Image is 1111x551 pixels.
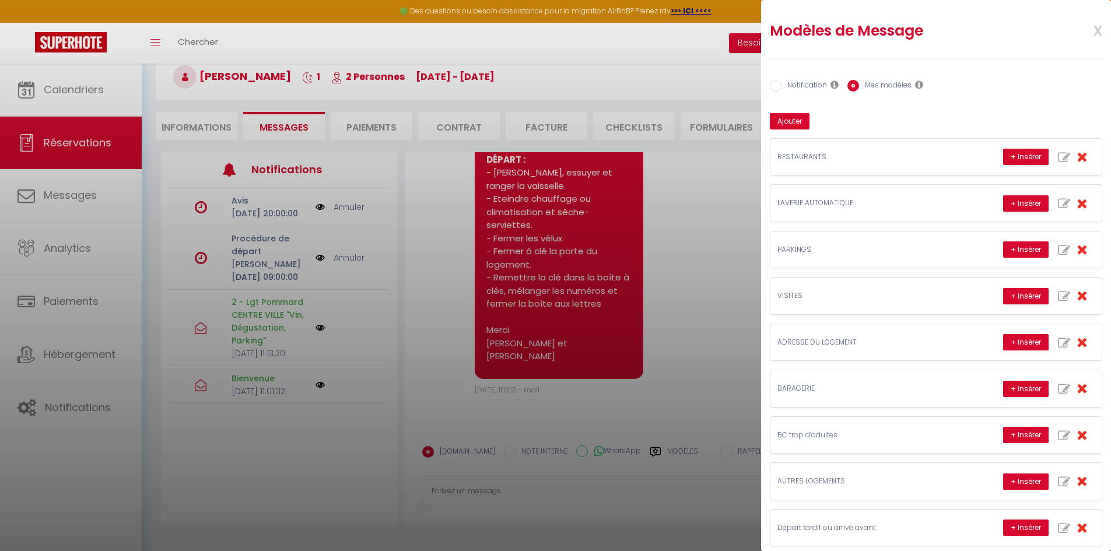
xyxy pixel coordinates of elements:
span: x [1066,16,1102,43]
i: Les modèles généraux sont visibles par vous et votre équipe [915,80,923,89]
button: + Insérer [1003,520,1049,536]
p: VISITES [777,290,952,301]
button: + Insérer [1003,149,1049,165]
button: + Insérer [1003,473,1049,490]
p: RESTAURANTS [777,152,952,163]
p: Départ tardif ou arrivé avant [777,522,952,534]
button: Ajouter [770,113,809,129]
label: Notification [781,80,827,93]
button: + Insérer [1003,427,1049,443]
p: BARAGERIE [777,383,952,394]
button: + Insérer [1003,288,1049,304]
p: BC trop d’adultes [777,430,952,441]
p: ADRESSE DU LOGEMENT [777,337,952,348]
i: Les notifications sont visibles par toi et ton équipe [830,80,839,89]
button: + Insérer [1003,381,1049,397]
h2: Modèles de Message [770,22,1042,40]
button: + Insérer [1003,241,1049,258]
button: + Insérer [1003,195,1049,212]
label: Mes modèles [859,80,912,93]
button: + Insérer [1003,334,1049,350]
p: PARKINGS [777,244,952,255]
p: LAVERIE AUTOMATIQUE [777,198,952,209]
p: AUTRES LOGEMENTS [777,476,952,487]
